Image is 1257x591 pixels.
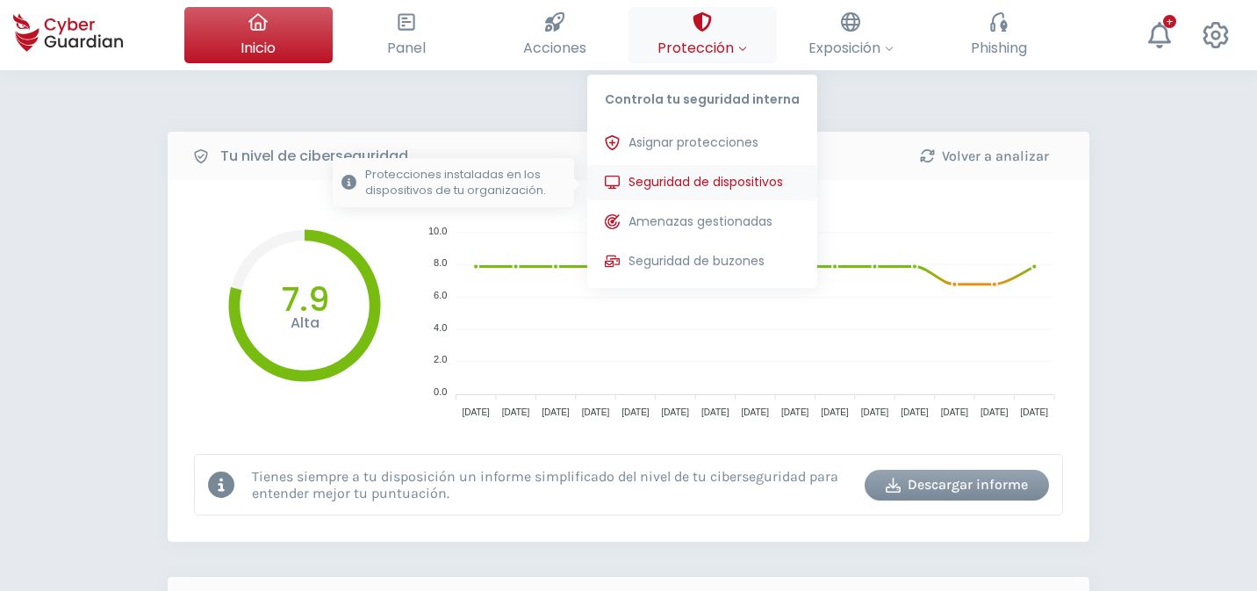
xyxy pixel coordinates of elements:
tspan: [DATE] [701,407,729,417]
tspan: 6.0 [434,290,447,300]
span: Inicio [241,37,276,59]
span: Protección [657,37,747,59]
tspan: [DATE] [662,407,690,417]
tspan: [DATE] [1021,407,1049,417]
span: Amenazas gestionadas [628,213,772,231]
span: Panel [387,37,426,59]
tspan: [DATE] [582,407,610,417]
span: Asignar protecciones [628,133,758,152]
p: Protecciones instaladas en los dispositivos de tu organización. [365,167,565,198]
p: Tienes siempre a tu disposición un informe simplificado del nivel de tu ciberseguridad para enten... [252,468,851,501]
button: Seguridad de buzones [587,244,817,279]
button: Volver a analizar [892,141,1076,171]
span: Seguridad de buzones [628,252,765,270]
p: Controla tu seguridad interna [587,75,817,117]
tspan: [DATE] [821,407,849,417]
button: Panel [333,7,481,63]
b: Tu nivel de ciberseguridad [220,146,408,167]
span: Phishing [971,37,1027,59]
div: Volver a analizar [905,146,1063,167]
button: Acciones [480,7,628,63]
tspan: [DATE] [542,407,570,417]
button: Seguridad de dispositivosProtecciones instaladas en los dispositivos de tu organización. [587,165,817,200]
button: Amenazas gestionadas [587,205,817,240]
tspan: [DATE] [901,407,929,417]
tspan: 4.0 [434,322,447,333]
div: Descargar informe [878,474,1036,495]
button: Phishing [924,7,1073,63]
button: Inicio [184,7,333,63]
tspan: 8.0 [434,257,447,268]
tspan: 10.0 [428,226,447,236]
tspan: [DATE] [621,407,650,417]
span: Acciones [523,37,586,59]
tspan: [DATE] [941,407,969,417]
tspan: 2.0 [434,354,447,364]
tspan: [DATE] [781,407,809,417]
button: ProtecciónControla tu seguridad internaAsignar proteccionesSeguridad de dispositivosProtecciones ... [628,7,777,63]
button: Descargar informe [865,470,1049,501]
button: Exposición [777,7,925,63]
tspan: [DATE] [502,407,530,417]
tspan: [DATE] [741,407,769,417]
tspan: [DATE] [980,407,1009,417]
tspan: [DATE] [861,407,889,417]
div: + [1163,15,1176,28]
tspan: [DATE] [462,407,490,417]
span: Exposición [808,37,894,59]
span: Seguridad de dispositivos [628,173,783,191]
tspan: 0.0 [434,386,447,397]
button: Asignar protecciones [587,126,817,161]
